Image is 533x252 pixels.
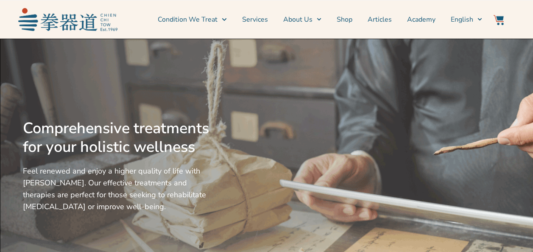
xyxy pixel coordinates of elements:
a: Academy [407,9,435,30]
a: About Us [283,9,321,30]
span: English [451,14,473,25]
a: Condition We Treat [158,9,226,30]
a: Shop [337,9,352,30]
a: Services [242,9,268,30]
h2: Comprehensive treatments for your holistic wellness [23,119,213,157]
a: English [451,9,482,30]
a: Articles [368,9,392,30]
nav: Menu [122,9,482,30]
p: Feel renewed and enjoy a higher quality of life with [PERSON_NAME]. Our effective treatments and ... [23,165,213,213]
img: Website Icon-03 [494,15,504,25]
